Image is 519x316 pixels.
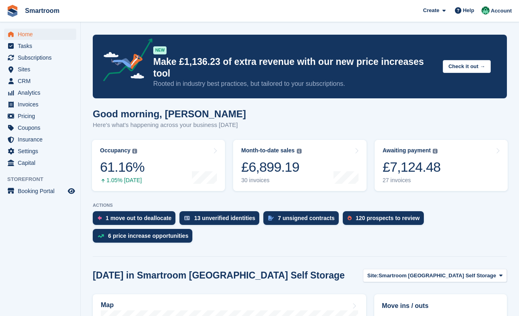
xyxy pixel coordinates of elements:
[4,146,76,157] a: menu
[4,134,76,145] a: menu
[92,140,225,191] a: Occupancy 61.16% 1.05% [DATE]
[100,177,144,184] div: 1.05% [DATE]
[100,159,144,175] div: 61.16%
[233,140,366,191] a: Month-to-date sales £6,899.19 30 invoices
[93,203,507,208] p: ACTIONS
[4,40,76,52] a: menu
[363,269,507,282] button: Site: Smartroom [GEOGRAPHIC_DATA] Self Storage
[18,146,66,157] span: Settings
[343,211,428,229] a: 120 prospects to review
[18,64,66,75] span: Sites
[18,122,66,133] span: Coupons
[263,211,343,229] a: 7 unsigned contracts
[22,4,63,17] a: Smartroom
[194,215,255,221] div: 13 unverified identities
[4,185,76,197] a: menu
[6,5,19,17] img: stora-icon-8386f47178a22dfd0bd8f6a31ec36ba5ce8667c1dd55bd0f319d3a0aa187defe.svg
[4,29,76,40] a: menu
[108,233,188,239] div: 6 price increase opportunities
[132,149,137,154] img: icon-info-grey-7440780725fd019a000dd9b08b2336e03edf1995a4989e88bcd33f0948082b44.svg
[93,121,246,130] p: Here's what's happening across your business [DATE]
[367,272,379,280] span: Site:
[4,110,76,122] a: menu
[4,64,76,75] a: menu
[93,211,179,229] a: 1 move out to deallocate
[153,56,436,79] p: Make £1,136.23 of extra revenue with our new price increases tool
[93,270,345,281] h2: [DATE] in Smartroom [GEOGRAPHIC_DATA] Self Storage
[93,229,196,247] a: 6 price increase opportunities
[4,75,76,87] a: menu
[241,147,294,154] div: Month-to-date sales
[101,301,114,309] h2: Map
[379,272,496,280] span: Smartroom [GEOGRAPHIC_DATA] Self Storage
[18,185,66,197] span: Booking Portal
[241,159,301,175] div: £6,899.19
[18,75,66,87] span: CRM
[382,301,499,311] h2: Move ins / outs
[18,99,66,110] span: Invoices
[423,6,439,15] span: Create
[18,29,66,40] span: Home
[153,79,436,88] p: Rooted in industry best practices, but tailored to your subscriptions.
[383,159,441,175] div: £7,124.48
[153,46,167,54] div: NEW
[433,149,438,154] img: icon-info-grey-7440780725fd019a000dd9b08b2336e03edf1995a4989e88bcd33f0948082b44.svg
[67,186,76,196] a: Preview store
[4,87,76,98] a: menu
[375,140,508,191] a: Awaiting payment £7,124.48 27 invoices
[278,215,335,221] div: 7 unsigned contracts
[297,149,302,154] img: icon-info-grey-7440780725fd019a000dd9b08b2336e03edf1995a4989e88bcd33f0948082b44.svg
[4,157,76,168] a: menu
[443,60,491,73] button: Check it out →
[18,157,66,168] span: Capital
[184,216,190,220] img: verify_identity-adf6edd0f0f0b5bbfe63781bf79b02c33cf7c696d77639b501bdc392416b5a36.svg
[93,108,246,119] h1: Good morning, [PERSON_NAME]
[98,216,102,220] img: move_outs_to_deallocate_icon-f764333ba52eb49d3ac5e1228854f67142a1ed5810a6f6cc68b1a99e826820c5.svg
[348,216,352,220] img: prospect-51fa495bee0391a8d652442698ab0144808aea92771e9ea1ae160a38d050c398.svg
[4,122,76,133] a: menu
[463,6,474,15] span: Help
[4,99,76,110] a: menu
[4,52,76,63] a: menu
[106,215,171,221] div: 1 move out to deallocate
[179,211,263,229] a: 13 unverified identities
[18,110,66,122] span: Pricing
[481,6,490,15] img: Jacob Gabriel
[18,52,66,63] span: Subscriptions
[7,175,80,183] span: Storefront
[268,216,274,220] img: contract_signature_icon-13c848040528278c33f63329250d36e43548de30e8caae1d1a13099fd9432cc5.svg
[241,177,301,184] div: 30 invoices
[98,234,104,238] img: price_increase_opportunities-93ffe204e8149a01c8c9dc8f82e8f89637d9d84a8eef4429ea346261dce0b2c0.svg
[356,215,420,221] div: 120 prospects to review
[100,147,130,154] div: Occupancy
[18,40,66,52] span: Tasks
[383,147,431,154] div: Awaiting payment
[18,134,66,145] span: Insurance
[383,177,441,184] div: 27 invoices
[18,87,66,98] span: Analytics
[491,7,512,15] span: Account
[96,38,153,84] img: price-adjustments-announcement-icon-8257ccfd72463d97f412b2fc003d46551f7dbcb40ab6d574587a9cd5c0d94...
